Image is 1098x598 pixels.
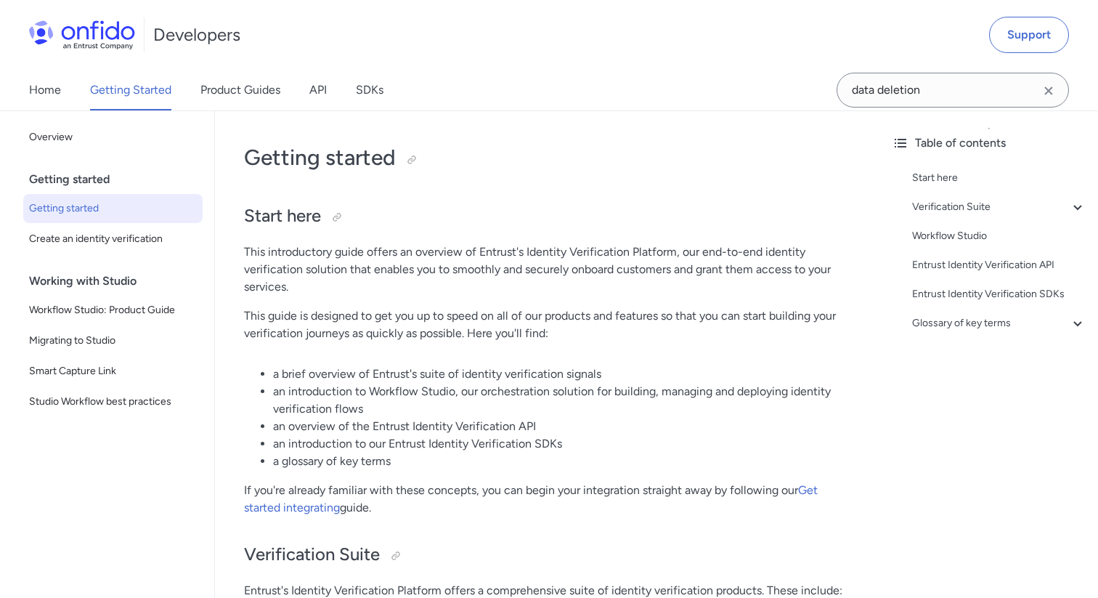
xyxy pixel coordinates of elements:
[23,326,203,355] a: Migrating to Studio
[273,435,851,453] li: an introduction to our Entrust Identity Verification SDKs
[23,296,203,325] a: Workflow Studio: Product Guide
[23,357,203,386] a: Smart Capture Link
[912,256,1086,274] a: Entrust Identity Verification API
[244,543,851,567] h2: Verification Suite
[273,383,851,418] li: an introduction to Workflow Studio, our orchestration solution for building, managing and deployi...
[29,393,197,411] span: Studio Workflow best practices
[153,23,240,47] h1: Developers
[244,143,851,172] h1: Getting started
[989,17,1069,53] a: Support
[912,227,1086,245] a: Workflow Studio
[29,267,208,296] div: Working with Studio
[912,198,1086,216] a: Verification Suite
[273,453,851,470] li: a glossary of key terms
[29,165,208,194] div: Getting started
[273,365,851,383] li: a brief overview of Entrust's suite of identity verification signals
[309,70,327,110] a: API
[29,302,197,319] span: Workflow Studio: Product Guide
[273,418,851,435] li: an overview of the Entrust Identity Verification API
[244,483,818,514] a: Get started integrating
[244,482,851,517] p: If you're already familiar with these concepts, you can begin your integration straight away by f...
[23,194,203,223] a: Getting started
[244,307,851,342] p: This guide is designed to get you up to speed on all of our products and features so that you can...
[912,315,1086,332] a: Glossary of key terms
[200,70,280,110] a: Product Guides
[29,129,197,146] span: Overview
[892,134,1086,152] div: Table of contents
[90,70,171,110] a: Getting Started
[29,363,197,380] span: Smart Capture Link
[29,20,135,49] img: Onfido Logo
[23,387,203,416] a: Studio Workflow best practices
[244,243,851,296] p: This introductory guide offers an overview of Entrust's Identity Verification Platform, our end-t...
[356,70,383,110] a: SDKs
[912,169,1086,187] a: Start here
[23,225,203,254] a: Create an identity verification
[29,230,197,248] span: Create an identity verification
[29,332,197,349] span: Migrating to Studio
[29,200,197,217] span: Getting started
[837,73,1069,108] input: Onfido search input field
[29,70,61,110] a: Home
[912,286,1086,303] a: Entrust Identity Verification SDKs
[23,123,203,152] a: Overview
[244,204,851,229] h2: Start here
[1040,82,1057,100] svg: Clear search field button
